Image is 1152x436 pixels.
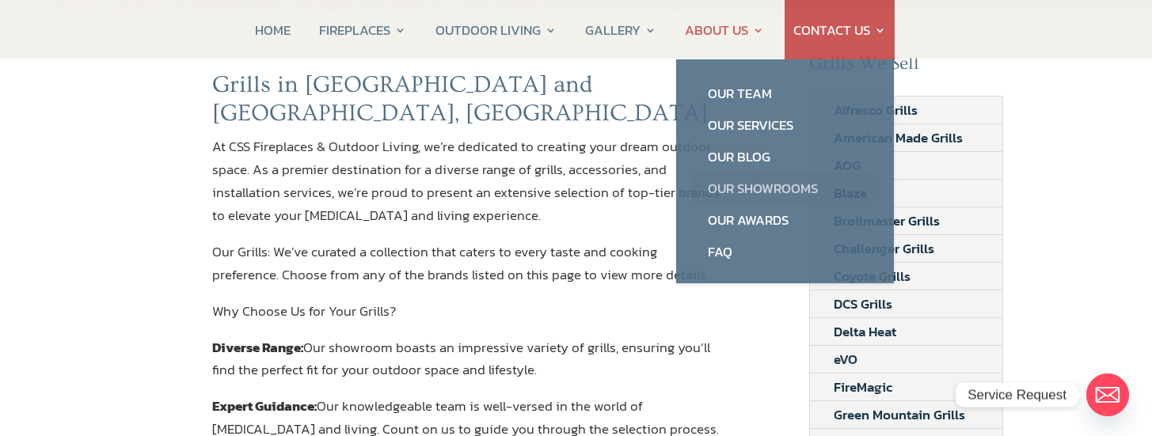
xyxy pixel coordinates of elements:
[692,78,878,109] a: Our Team
[212,336,720,396] p: Our showroom boasts an impressive variety of grills, ensuring you’ll find the perfect fit for you...
[692,236,878,267] a: FAQ
[212,396,317,416] strong: Expert Guidance:
[212,70,720,135] h2: Grills in [GEOGRAPHIC_DATA] and [GEOGRAPHIC_DATA], [GEOGRAPHIC_DATA]
[810,373,916,400] a: FireMagic
[1086,373,1129,416] a: Email
[692,109,878,141] a: Our Services
[212,300,720,336] p: Why Choose Us for Your Grills?
[692,141,878,173] a: Our Blog
[692,204,878,236] a: Our Awards
[212,241,720,300] p: Our Grills: We’ve curated a collection that caters to every taste and cooking preference. Choose ...
[212,135,720,241] p: At CSS Fireplaces & Outdoor Living, we’re dedicated to creating your dream outdoor space. As a pr...
[809,53,1004,83] h2: Grills We Sell
[810,290,916,317] a: DCS Grills
[810,124,987,151] a: American Made Grills
[810,401,989,428] a: Green Mountain Grills
[810,318,920,345] a: Delta Heat
[810,346,881,373] a: eVO
[212,337,303,358] strong: Diverse Range:
[692,173,878,204] a: Our Showrooms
